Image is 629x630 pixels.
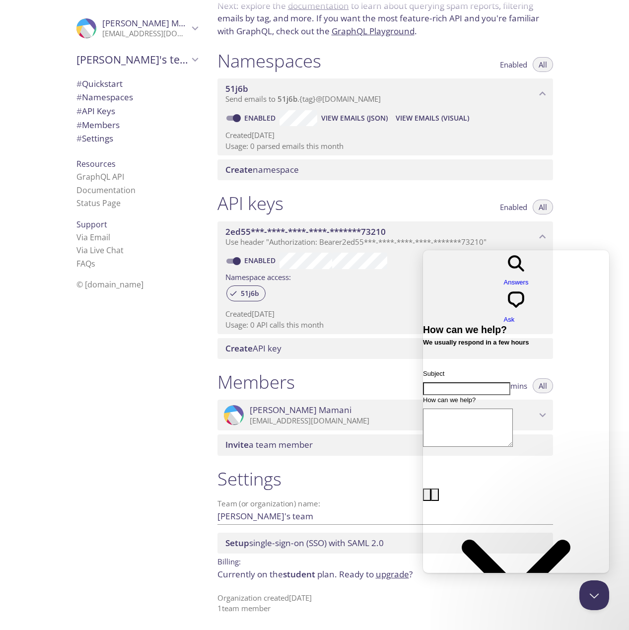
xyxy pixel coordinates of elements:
[217,159,553,180] div: Create namespace
[533,200,553,214] button: All
[225,439,249,450] span: Invite
[76,78,82,89] span: #
[217,50,321,72] h1: Namespaces
[217,78,553,109] div: 51j6b namespace
[225,320,545,330] p: Usage: 0 API calls this month
[494,200,533,214] button: Enabled
[76,119,82,131] span: #
[225,343,281,354] span: API key
[225,130,545,140] p: Created [DATE]
[76,245,124,256] a: Via Live Chat
[225,164,253,175] span: Create
[217,533,553,554] div: Setup SSO
[225,537,249,549] span: Setup
[376,568,409,580] a: upgrade
[225,164,299,175] span: namespace
[76,219,107,230] span: Support
[217,500,321,507] label: Team (or organization) name:
[392,110,473,126] button: View Emails (Visual)
[217,371,295,393] h1: Members
[396,112,469,124] span: View Emails (Visual)
[235,289,265,298] span: 51j6b
[69,118,206,132] div: Members
[76,171,124,182] a: GraphQL API
[76,133,113,144] span: Settings
[69,104,206,118] div: API Keys
[69,47,206,72] div: Lenin's team
[217,338,553,359] div: Create API Key
[225,94,381,104] span: Send emails to . {tag} @[DOMAIN_NAME]
[579,580,609,610] iframe: Help Scout Beacon - Close
[283,568,315,580] span: student
[76,78,123,89] span: Quickstart
[76,105,115,117] span: API Keys
[332,25,415,37] a: GraphQL Playground
[250,405,351,416] span: [PERSON_NAME] Mamani
[69,77,206,91] div: Quickstart
[533,57,553,72] button: All
[76,198,121,209] a: Status Page
[317,110,392,126] button: View Emails (JSON)
[76,185,136,196] a: Documentation
[494,57,533,72] button: Enabled
[225,537,384,549] span: single-sign-on (SSO) with SAML 2.0
[217,192,283,214] h1: API keys
[225,83,248,94] span: 51j6b
[225,343,253,354] span: Create
[69,12,206,45] div: Lenin Mamani
[69,132,206,145] div: Team Settings
[217,400,553,430] div: Lenin Mamani
[423,250,609,573] iframe: Help Scout Beacon - Live Chat, Contact Form, and Knowledge Base
[76,91,82,103] span: #
[91,258,95,269] span: s
[76,232,110,243] a: Via Email
[217,434,553,455] div: Invite a team member
[226,285,266,301] div: 51j6b
[76,119,120,131] span: Members
[243,113,280,123] a: Enabled
[69,90,206,104] div: Namespaces
[217,554,553,568] p: Billing:
[250,416,536,426] p: [EMAIL_ADDRESS][DOMAIN_NAME]
[278,94,297,104] span: 51j6b
[225,269,291,283] label: Namespace access:
[217,468,553,490] h1: Settings
[76,105,82,117] span: #
[76,133,82,144] span: #
[225,141,545,151] p: Usage: 0 parsed emails this month
[321,112,388,124] span: View Emails (JSON)
[243,256,280,265] a: Enabled
[339,568,413,580] span: Ready to ?
[102,29,189,39] p: [EMAIL_ADDRESS][DOMAIN_NAME]
[76,279,143,290] span: © [DOMAIN_NAME]
[76,91,133,103] span: Namespaces
[76,258,95,269] a: FAQ
[225,309,545,319] p: Created [DATE]
[76,53,189,67] span: [PERSON_NAME]'s team
[217,593,553,614] p: Organization created [DATE] 1 team member
[217,568,553,581] p: Currently on the plan.
[76,158,116,169] span: Resources
[225,439,313,450] span: a team member
[102,17,204,29] span: [PERSON_NAME] Mamani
